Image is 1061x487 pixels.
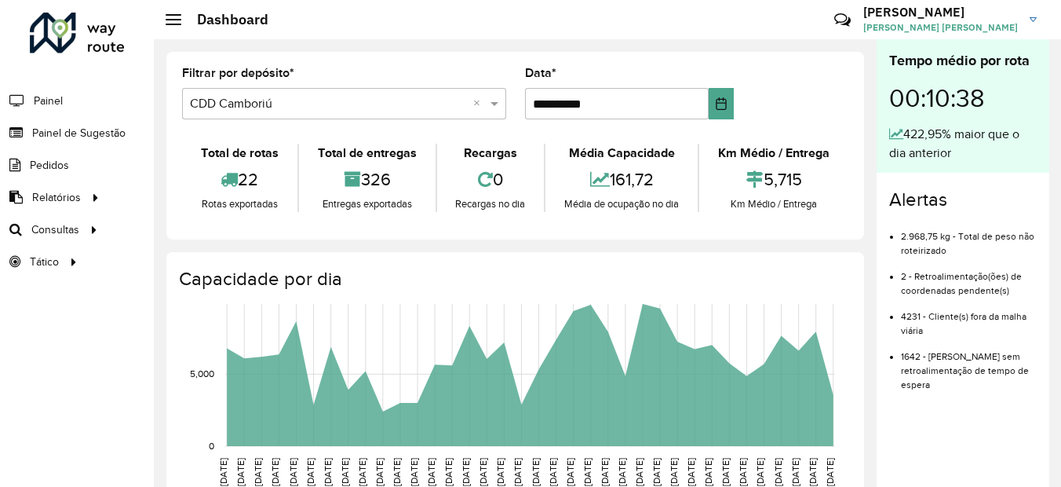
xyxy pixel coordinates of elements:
[253,458,263,486] text: [DATE]
[565,458,575,486] text: [DATE]
[441,196,541,212] div: Recargas no dia
[600,458,610,486] text: [DATE]
[669,458,679,486] text: [DATE]
[30,254,59,270] span: Tático
[889,50,1037,71] div: Tempo médio por rota
[703,458,713,486] text: [DATE]
[548,458,558,486] text: [DATE]
[901,338,1037,392] li: 1642 - [PERSON_NAME] sem retroalimentação de tempo de espera
[738,458,748,486] text: [DATE]
[703,196,844,212] div: Km Médio / Entrega
[790,458,800,486] text: [DATE]
[826,3,859,37] a: Contato Rápido
[478,458,488,486] text: [DATE]
[634,458,644,486] text: [DATE]
[461,458,471,486] text: [DATE]
[720,458,731,486] text: [DATE]
[186,144,294,163] div: Total de rotas
[441,144,541,163] div: Recargas
[549,196,694,212] div: Média de ocupação no dia
[686,458,696,486] text: [DATE]
[443,458,454,486] text: [DATE]
[31,222,79,238] span: Consultas
[889,71,1037,125] div: 00:10:38
[303,163,432,196] div: 326
[525,64,556,82] label: Data
[270,458,280,486] text: [DATE]
[512,458,523,486] text: [DATE]
[755,458,765,486] text: [DATE]
[863,20,1018,35] span: [PERSON_NAME] [PERSON_NAME]
[190,368,214,379] text: 5,000
[32,125,126,141] span: Painel de Sugestão
[582,458,592,486] text: [DATE]
[901,258,1037,298] li: 2 - Retroalimentação(ões) de coordenadas pendente(s)
[530,458,541,486] text: [DATE]
[340,458,350,486] text: [DATE]
[709,88,735,119] button: Choose Date
[182,64,294,82] label: Filtrar por depósito
[889,125,1037,163] div: 422,95% maior que o dia anterior
[441,163,541,196] div: 0
[357,458,367,486] text: [DATE]
[901,298,1037,338] li: 4231 - Cliente(s) fora da malha viária
[617,458,627,486] text: [DATE]
[409,458,419,486] text: [DATE]
[773,458,783,486] text: [DATE]
[186,196,294,212] div: Rotas exportadas
[30,157,69,174] span: Pedidos
[374,458,385,486] text: [DATE]
[218,458,228,486] text: [DATE]
[825,458,835,486] text: [DATE]
[863,5,1018,20] h3: [PERSON_NAME]
[303,196,432,212] div: Entregas exportadas
[181,11,268,28] h2: Dashboard
[808,458,818,486] text: [DATE]
[288,458,298,486] text: [DATE]
[651,458,662,486] text: [DATE]
[303,144,432,163] div: Total de entregas
[549,144,694,163] div: Média Capacidade
[392,458,402,486] text: [DATE]
[495,458,505,486] text: [DATE]
[34,93,63,109] span: Painel
[549,163,694,196] div: 161,72
[323,458,333,486] text: [DATE]
[703,144,844,163] div: Km Médio / Entrega
[473,94,487,113] span: Clear all
[426,458,436,486] text: [DATE]
[179,268,848,291] h4: Capacidade por dia
[235,458,246,486] text: [DATE]
[186,163,294,196] div: 22
[703,163,844,196] div: 5,715
[901,218,1037,258] li: 2.968,75 kg - Total de peso não roteirizado
[305,458,315,486] text: [DATE]
[889,189,1037,211] h4: Alertas
[32,189,81,206] span: Relatórios
[209,441,214,451] text: 0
